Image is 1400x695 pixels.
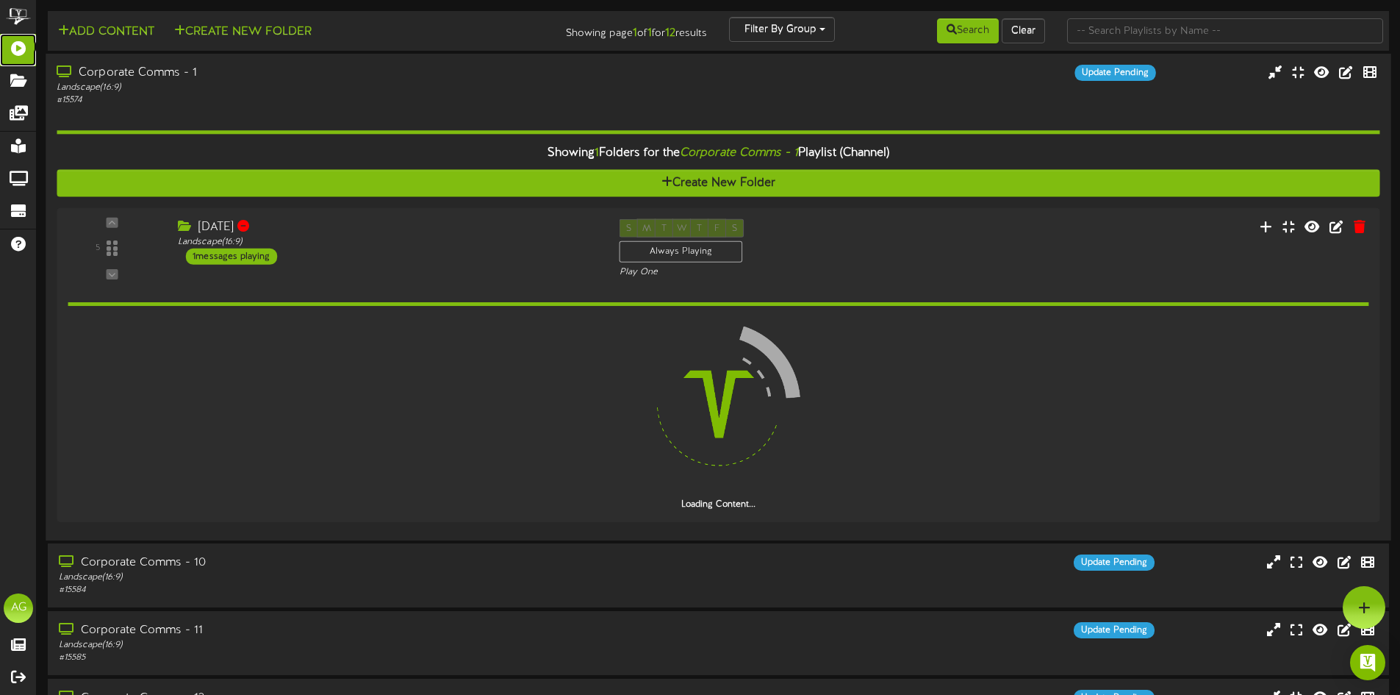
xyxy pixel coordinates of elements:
button: Add Content [54,23,159,41]
div: # 15585 [59,652,595,664]
div: Update Pending [1074,65,1155,81]
button: Filter By Group [729,17,835,42]
strong: 1 [647,26,652,40]
input: -- Search Playlists by Name -- [1067,18,1383,43]
div: Update Pending [1074,622,1155,638]
div: Landscape ( 16:9 ) [57,82,595,94]
strong: 1 [633,26,637,40]
div: Always Playing [620,241,743,263]
div: Play One [620,266,928,279]
div: Update Pending [1074,555,1155,571]
div: Corporate Comms - 1 [57,65,595,82]
div: AG [4,594,33,623]
div: Corporate Comms - 10 [59,555,595,571]
div: [DATE] [178,218,597,235]
button: Create New Folder [57,169,1379,196]
span: 1 [595,147,599,160]
div: Showing page of for results [493,17,718,42]
div: # 15574 [57,94,595,107]
div: Open Intercom Messenger [1350,645,1385,680]
img: loading-spinner-4.png [624,310,813,499]
i: Corporate Comms - 1 [680,147,797,160]
div: Landscape ( 16:9 ) [59,571,595,584]
div: 1 messages playing [185,249,276,265]
button: Search [937,18,999,43]
div: Showing Folders for the Playlist (Channel) [46,138,1390,169]
div: # 15584 [59,584,595,596]
button: Create New Folder [170,23,316,41]
div: Landscape ( 16:9 ) [59,639,595,652]
div: Landscape ( 16:9 ) [178,235,597,248]
div: Corporate Comms - 11 [59,622,595,639]
button: Clear [1002,18,1045,43]
strong: Loading Content... [681,499,755,510]
strong: 12 [665,26,675,40]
